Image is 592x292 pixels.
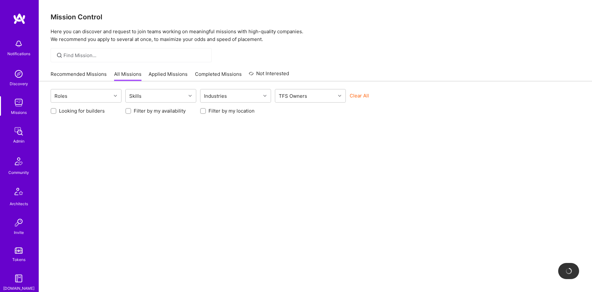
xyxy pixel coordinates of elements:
div: Roles [53,91,69,101]
img: admin teamwork [12,125,25,138]
a: Applied Missions [149,71,188,81]
img: loading [564,267,573,276]
div: Discovery [10,80,28,87]
div: Invite [14,229,24,236]
i: icon Chevron [263,94,267,97]
p: Here you can discover and request to join teams working on meaningful missions with high-quality ... [51,28,580,43]
i: icon Chevron [114,94,117,97]
img: Community [11,154,26,169]
div: Admin [13,138,24,145]
img: bell [12,37,25,50]
i: icon SearchGrey [56,52,63,59]
label: Looking for builders [59,107,105,114]
i: icon Chevron [189,94,192,97]
label: Filter by my location [209,107,255,114]
a: All Missions [114,71,141,81]
h3: Mission Control [51,13,580,21]
i: icon Chevron [338,94,341,97]
a: Not Interested [249,70,289,81]
div: Industries [202,91,228,101]
button: Clear All [350,92,369,99]
div: Community [8,169,29,176]
label: Filter by my availability [134,107,186,114]
div: TFS Owners [277,91,309,101]
img: guide book [12,272,25,285]
div: Architects [10,200,28,207]
img: Architects [11,185,26,200]
div: Skills [128,91,143,101]
a: Completed Missions [195,71,242,81]
img: Invite [12,216,25,229]
a: Recommended Missions [51,71,107,81]
div: Missions [11,109,27,116]
div: Tokens [12,256,25,263]
img: discovery [12,67,25,80]
img: tokens [15,247,23,254]
img: teamwork [12,96,25,109]
div: [DOMAIN_NAME] [3,285,34,292]
input: Find Mission... [63,52,207,59]
div: Notifications [7,50,30,57]
img: logo [13,13,26,25]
